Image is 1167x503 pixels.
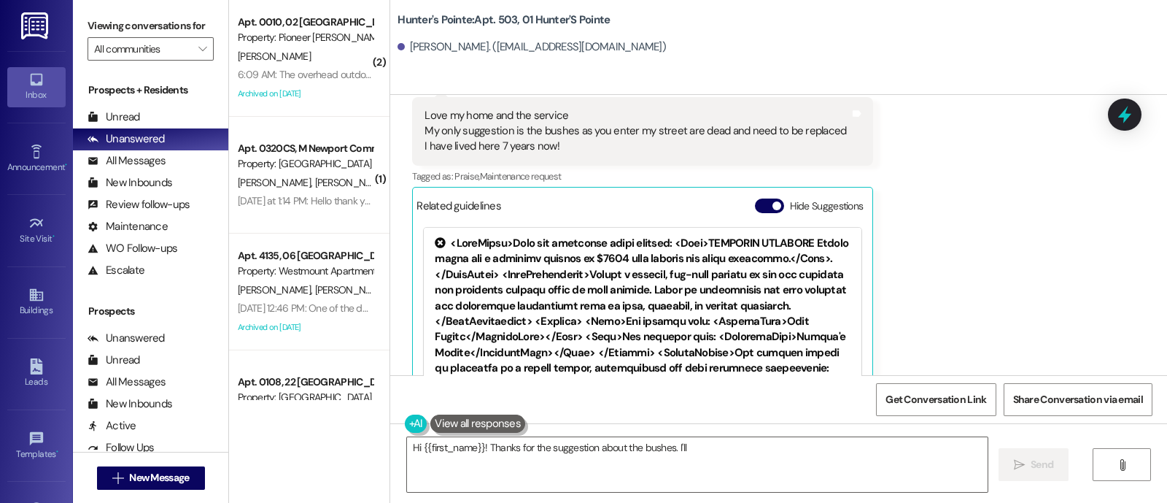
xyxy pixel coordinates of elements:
span: [PERSON_NAME] [238,50,311,63]
span: [PERSON_NAME] [238,176,315,189]
div: [DATE] at 1:14 PM: Hello thank you for checking in the bees seem better right now we will keep an... [238,194,679,207]
div: Prospects [73,304,228,319]
a: Site Visit • [7,211,66,250]
div: Follow Ups [88,440,155,456]
span: Get Conversation Link [885,392,986,407]
button: New Message [97,466,205,490]
div: WO Follow-ups [88,241,177,256]
div: Maintenance [88,219,168,234]
div: Apt. 0108, 22 [GEOGRAPHIC_DATA] [238,375,373,390]
button: Get Conversation Link [876,383,996,416]
div: Active [88,418,136,434]
a: Inbox [7,67,66,107]
div: Property: Pioneer [PERSON_NAME] [238,30,373,45]
button: Share Conversation via email [1004,383,1152,416]
i:  [198,43,206,55]
div: New Inbounds [88,396,172,412]
i:  [1117,459,1128,471]
div: All Messages [88,375,166,390]
label: Hide Suggestions [790,199,864,214]
div: <LoreMipsu>Dolo sit ametconse adipi elitsed: <Doei>TEMPORIN UTLABORE Etdolo magna ali e adminimv ... [435,236,850,486]
div: Archived on [DATE] [236,85,374,103]
div: Property: [GEOGRAPHIC_DATA] [238,390,373,405]
span: Send [1031,457,1053,472]
div: All Messages [88,153,166,169]
div: Apt. 0010, 02 [GEOGRAPHIC_DATA][PERSON_NAME] [238,15,373,30]
textarea: Hi {{first_name}}! Thanks for the suggestion about the bushes. I'll [407,437,988,492]
div: Prospects + Residents [73,82,228,98]
span: • [65,160,67,170]
div: [PERSON_NAME]. ([EMAIL_ADDRESS][DOMAIN_NAME]) [398,39,666,55]
div: Unanswered [88,131,165,147]
span: Praise , [454,170,479,183]
span: [PERSON_NAME] [315,283,388,296]
div: Apt. 4135, 06 [GEOGRAPHIC_DATA] Homes [238,248,373,264]
span: Share Conversation via email [1013,392,1143,407]
a: Leads [7,354,66,393]
b: Hunter's Pointe: Apt. 503, 01 Hunter'S Pointe [398,12,610,28]
div: Love my home and the service My only suggestion is the bushes as you enter my street are dead and... [424,108,846,155]
div: Archived on [DATE] [236,318,374,337]
div: Property: Westmount Apartments [238,264,373,279]
div: Property: [GEOGRAPHIC_DATA] [238,156,373,172]
i:  [112,472,123,484]
div: 6:09 AM: The overhead outdoor light was [DATE] night but not [DATE] night or [DATE] night. Hope t... [238,68,806,81]
a: Templates • [7,426,66,466]
div: New Inbounds [88,175,172,191]
input: All communities [94,37,190,61]
button: Send [999,448,1069,481]
div: Escalate [88,263,144,278]
div: Review follow-ups [88,197,190,212]
span: • [56,447,58,457]
div: Unread [88,110,140,125]
span: [PERSON_NAME] [315,176,388,189]
a: Buildings [7,283,66,322]
div: Unanswered [88,331,165,346]
span: Maintenance request [480,170,562,183]
div: [DATE] 12:46 PM: One of the dusk to [PERSON_NAME] lights was replaced. There is still one more re... [238,302,753,315]
span: [PERSON_NAME] [238,283,315,296]
div: Apt. 0320CS, M Newport Commons II [238,141,373,156]
div: Unread [88,353,140,368]
img: ResiDesk Logo [21,12,51,39]
span: • [53,231,55,242]
span: New Message [129,470,189,485]
label: Viewing conversations for [88,15,214,37]
i:  [1014,459,1025,471]
div: Tagged as: [412,166,873,187]
div: Related guidelines [416,199,501,220]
